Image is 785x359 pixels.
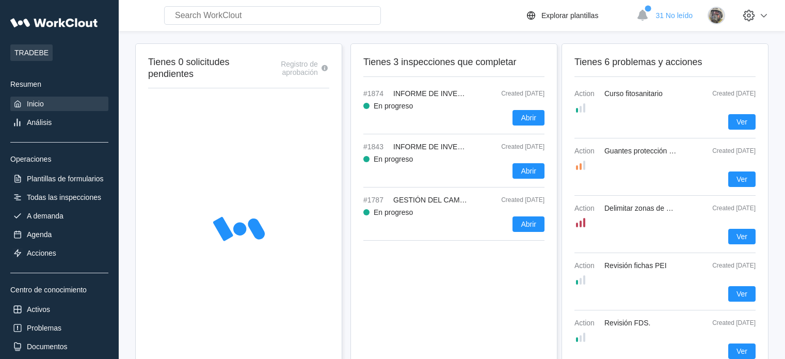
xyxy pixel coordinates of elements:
a: Problemas [10,321,108,335]
span: Abrir [521,167,536,175]
div: A demanda [27,212,63,220]
a: Acciones [10,246,108,260]
div: En progreso [374,155,413,163]
a: Análisis [10,115,108,130]
div: Acciones [27,249,56,257]
button: Ver [728,114,756,130]
a: Activos [10,302,108,317]
div: Registro de aprobación [256,60,318,76]
span: TRADEBE [10,44,53,61]
span: Delimitar zonas de venteo [604,204,688,212]
span: #1874 [363,89,389,98]
span: INFORME DE INVESTIGACIÓN ACCIDENTES / INCIDENTES [393,89,595,98]
a: Explorar plantillas [525,9,632,22]
span: INFORME DE INVESTIGACIÓN ACCIDENTES / INCIDENTES [393,143,595,151]
button: Abrir [512,163,544,179]
span: 31 No leído [655,11,693,20]
span: Action [574,204,600,212]
a: A demanda [10,209,108,223]
button: Ver [728,171,756,187]
h2: Tienes 3 inspecciones que completar [363,56,544,68]
a: Plantillas de formularios [10,171,108,186]
span: Ver [736,348,747,355]
button: Abrir [512,216,544,232]
div: En progreso [374,102,413,110]
input: Search WorkClout [164,6,381,25]
button: Abrir [512,110,544,126]
h2: Tienes 0 solicitudes pendientes [148,56,256,80]
div: Problemas [27,324,61,332]
div: Plantillas de formularios [27,175,104,183]
span: Ver [736,176,747,183]
span: Ver [736,290,747,298]
span: Abrir [521,114,536,121]
div: Created [DATE] [704,147,756,154]
button: Ver [728,229,756,244]
div: Inicio [27,100,44,108]
span: Ver [736,118,747,126]
img: 2f847459-28ef-4a61-85e4-954d408df519.jpg [708,7,725,24]
div: Explorar plantillas [541,11,599,20]
span: Action [574,319,600,327]
span: Guantes protección mecánica aptos para HC [604,147,748,155]
a: Todas las inspecciones [10,190,108,205]
div: En progreso [374,208,413,216]
div: Created [DATE] [704,262,756,269]
a: Agenda [10,227,108,242]
span: Revisión FDS. [604,319,650,327]
span: #1843 [363,143,389,151]
div: Created [DATE] [477,90,544,97]
span: #1787 [363,196,389,204]
div: Agenda [27,230,52,239]
span: Curso fitosanitario [604,89,663,98]
span: Action [574,147,600,155]
span: GESTIÓN DEL CAMBIO [393,196,472,204]
span: Action [574,261,600,270]
span: Abrir [521,221,536,228]
div: Todas las inspecciones [27,193,101,201]
div: Created [DATE] [477,196,544,204]
span: Action [574,89,600,98]
a: Inicio [10,97,108,111]
div: Centro de conocimiento [10,286,108,294]
div: Created [DATE] [704,319,756,326]
div: Resumen [10,80,108,88]
div: Created [DATE] [477,143,544,150]
span: Ver [736,233,747,240]
div: Análisis [27,118,52,127]
span: Revisión fichas PEI [604,261,667,270]
div: Created [DATE] [704,90,756,97]
div: Created [DATE] [704,205,756,212]
h2: Tienes 6 problemas y acciones [574,56,756,68]
div: Operaciones [10,155,108,163]
div: Activos [27,305,50,314]
button: Ver [728,344,756,359]
button: Ver [728,286,756,302]
a: Documentos [10,339,108,354]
